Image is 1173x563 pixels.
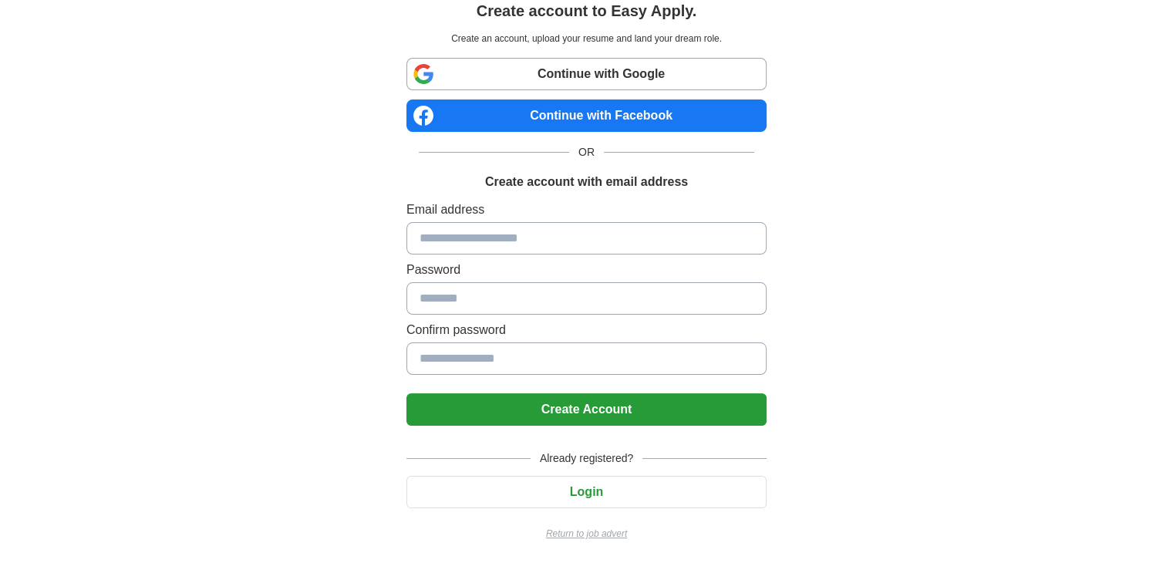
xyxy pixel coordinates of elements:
[410,32,763,46] p: Create an account, upload your resume and land your dream role.
[406,321,767,339] label: Confirm password
[406,485,767,498] a: Login
[406,201,767,219] label: Email address
[406,99,767,132] a: Continue with Facebook
[531,450,642,467] span: Already registered?
[406,393,767,426] button: Create Account
[485,173,688,191] h1: Create account with email address
[406,527,767,541] a: Return to job advert
[406,476,767,508] button: Login
[569,144,604,160] span: OR
[406,261,767,279] label: Password
[406,58,767,90] a: Continue with Google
